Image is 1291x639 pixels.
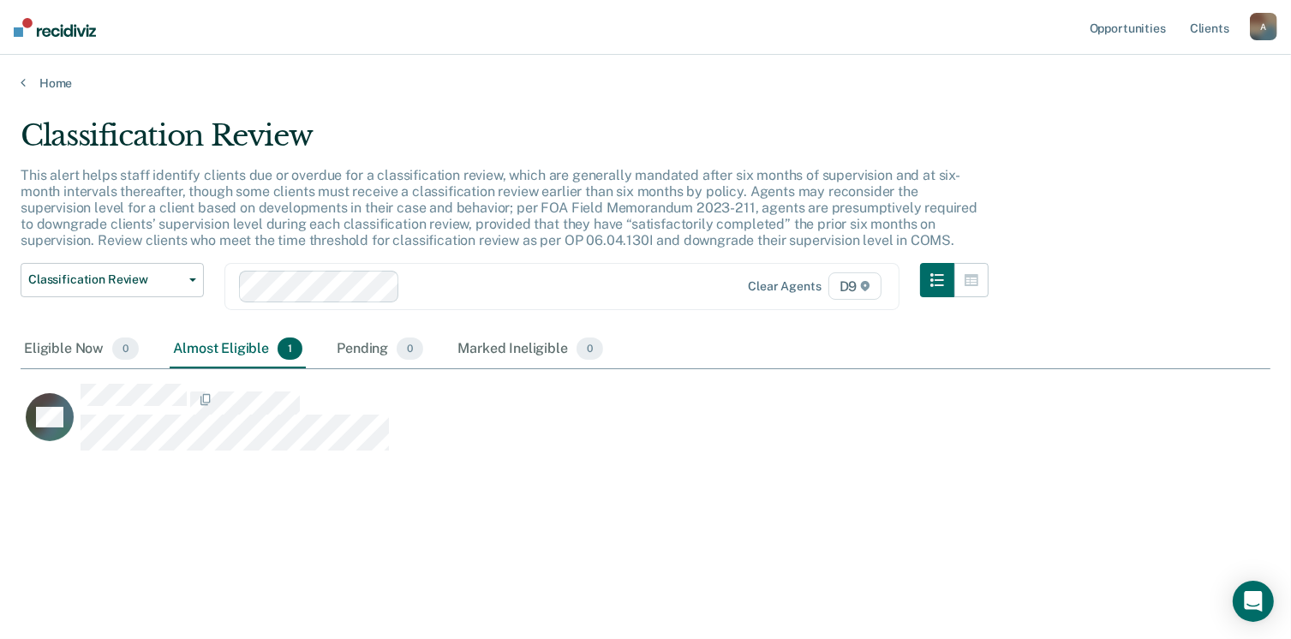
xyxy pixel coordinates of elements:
div: Pending0 [333,331,427,368]
div: Classification Review [21,118,989,167]
span: Classification Review [28,272,182,287]
div: CaseloadOpportunityCell-0490985 [21,383,1105,451]
img: Recidiviz [14,18,96,37]
div: Marked Ineligible0 [454,331,607,368]
div: Clear agents [748,279,821,294]
div: Open Intercom Messenger [1233,581,1274,622]
div: Eligible Now0 [21,331,142,368]
div: Almost Eligible1 [170,331,306,368]
button: A [1250,13,1277,40]
a: Home [21,75,1270,91]
p: This alert helps staff identify clients due or overdue for a classification review, which are gen... [21,167,977,249]
span: 0 [397,337,423,360]
span: 1 [278,337,302,360]
span: D9 [828,272,882,300]
span: 0 [112,337,139,360]
button: Classification Review [21,263,204,297]
span: 0 [577,337,603,360]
